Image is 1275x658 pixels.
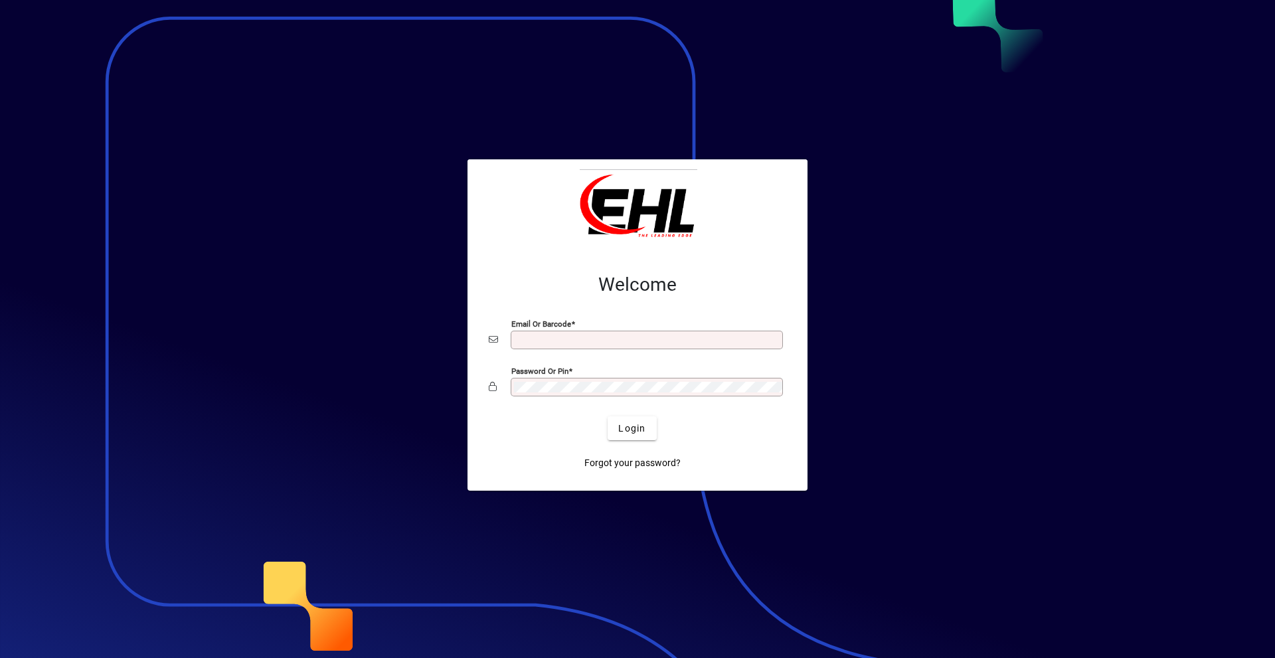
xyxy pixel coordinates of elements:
span: Login [618,422,645,436]
h2: Welcome [489,274,786,296]
a: Forgot your password? [579,451,686,475]
mat-label: Password or Pin [511,367,568,376]
button: Login [608,416,656,440]
span: Forgot your password? [584,456,681,470]
mat-label: Email or Barcode [511,319,571,329]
